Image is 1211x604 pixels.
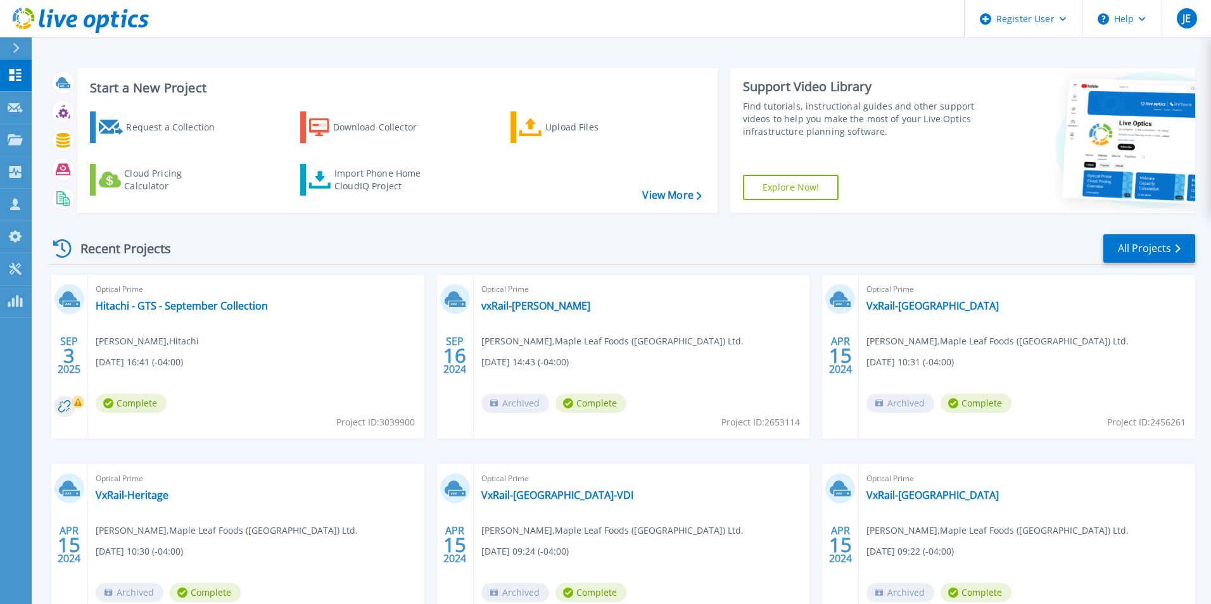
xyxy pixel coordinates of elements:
span: [PERSON_NAME] , Maple Leaf Foods ([GEOGRAPHIC_DATA]) Ltd. [866,524,1129,538]
span: [PERSON_NAME] , Hitachi [96,334,199,348]
span: [PERSON_NAME] , Maple Leaf Foods ([GEOGRAPHIC_DATA]) Ltd. [866,334,1129,348]
span: Archived [866,394,934,413]
a: Upload Files [510,111,652,143]
span: [PERSON_NAME] , Maple Leaf Foods ([GEOGRAPHIC_DATA]) Ltd. [96,524,358,538]
span: Optical Prime [96,282,417,296]
a: Cloud Pricing Calculator [90,164,231,196]
span: [DATE] 14:43 (-04:00) [481,355,569,369]
span: [DATE] 09:24 (-04:00) [481,544,569,558]
a: VxRail-[GEOGRAPHIC_DATA] [866,299,999,312]
span: Project ID: 2653114 [721,415,800,429]
div: APR 2024 [57,522,81,568]
a: vxRail-[PERSON_NAME] [481,299,590,312]
a: All Projects [1103,234,1195,263]
span: 15 [829,350,852,361]
div: APR 2024 [828,522,853,568]
span: Project ID: 3039900 [336,415,415,429]
span: 15 [58,539,80,550]
span: [DATE] 10:31 (-04:00) [866,355,954,369]
span: Optical Prime [481,472,802,486]
span: [DATE] 09:22 (-04:00) [866,544,954,558]
h3: Start a New Project [90,81,701,95]
span: JE [1182,13,1191,23]
div: APR 2024 [828,332,853,379]
span: Optical Prime [481,282,802,296]
a: VxRail-[GEOGRAPHIC_DATA]-VDI [481,489,633,501]
a: VxRail-Heritage [96,489,168,501]
span: Complete [555,583,626,602]
div: Support Video Library [743,79,980,95]
div: Upload Files [545,115,647,140]
span: Complete [941,394,1011,413]
div: Cloud Pricing Calculator [124,167,225,192]
div: SEP 2025 [57,332,81,379]
div: Import Phone Home CloudIQ Project [334,167,433,192]
span: 16 [443,350,466,361]
span: 15 [829,539,852,550]
span: Complete [170,583,241,602]
div: SEP 2024 [443,332,467,379]
span: Complete [96,394,167,413]
div: Download Collector [333,115,434,140]
span: [DATE] 10:30 (-04:00) [96,544,183,558]
span: [DATE] 16:41 (-04:00) [96,355,183,369]
span: 3 [63,350,75,361]
span: 15 [443,539,466,550]
a: Download Collector [300,111,441,143]
span: [PERSON_NAME] , Maple Leaf Foods ([GEOGRAPHIC_DATA]) Ltd. [481,334,744,348]
span: Project ID: 2456261 [1107,415,1186,429]
span: Archived [866,583,934,602]
span: Complete [555,394,626,413]
span: Archived [481,583,549,602]
a: Request a Collection [90,111,231,143]
div: Recent Projects [49,233,188,264]
div: Find tutorials, instructional guides and other support videos to help you make the most of your L... [743,100,980,138]
div: APR 2024 [443,522,467,568]
span: [PERSON_NAME] , Maple Leaf Foods ([GEOGRAPHIC_DATA]) Ltd. [481,524,744,538]
span: Optical Prime [866,472,1188,486]
span: Optical Prime [96,472,417,486]
span: Optical Prime [866,282,1188,296]
div: Request a Collection [126,115,227,140]
a: Hitachi - GTS - September Collection [96,299,268,312]
span: Archived [96,583,163,602]
a: View More [642,189,701,201]
span: Complete [941,583,1011,602]
a: VxRail-[GEOGRAPHIC_DATA] [866,489,999,501]
span: Archived [481,394,549,413]
a: Explore Now! [743,175,839,200]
